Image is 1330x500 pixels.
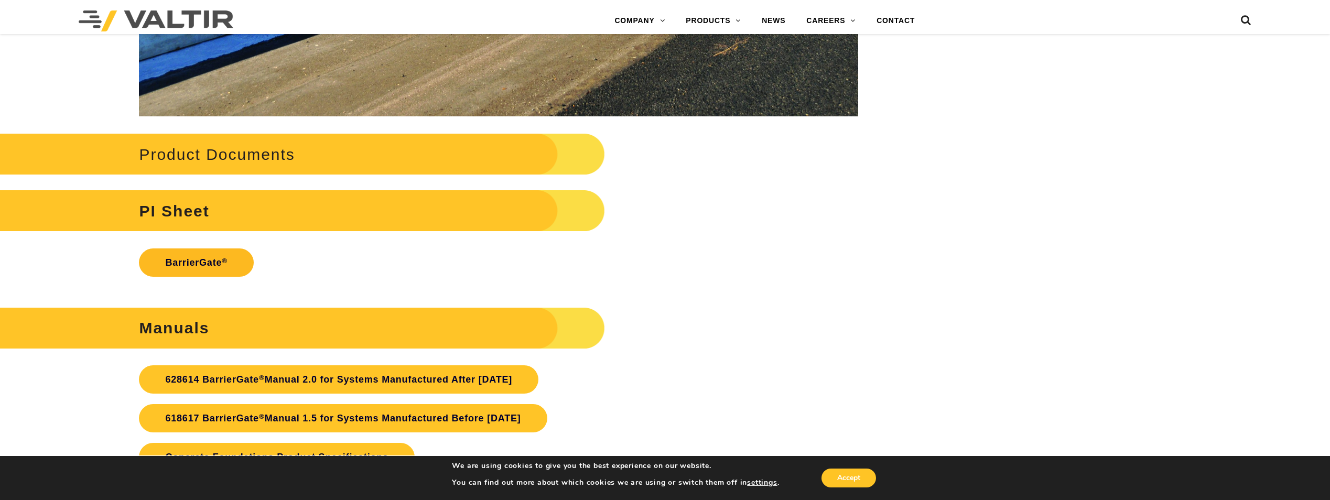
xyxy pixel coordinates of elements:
strong: PI Sheet [139,202,209,220]
strong: Manuals [139,319,209,336]
sup: ® [259,374,265,382]
sup: ® [222,257,228,265]
a: 628614 BarrierGate®Manual 2.0 for Systems Manufactured After [DATE] [139,365,538,394]
sup: ® [259,412,265,420]
a: CONTACT [866,10,925,31]
a: NEWS [751,10,796,31]
a: PRODUCTS [675,10,751,31]
a: COMPANY [604,10,675,31]
p: You can find out more about which cookies we are using or switch them off in . [452,478,779,487]
button: Accept [821,469,876,487]
p: We are using cookies to give you the best experience on our website. [452,461,779,471]
a: Concrete Foundations Product Specifications [139,443,414,471]
a: 618617 BarrierGate®Manual 1.5 for Systems Manufactured Before [DATE] [139,404,547,432]
a: BarrierGate® [139,248,254,277]
img: Valtir [79,10,233,31]
a: CAREERS [796,10,866,31]
button: settings [747,478,777,487]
